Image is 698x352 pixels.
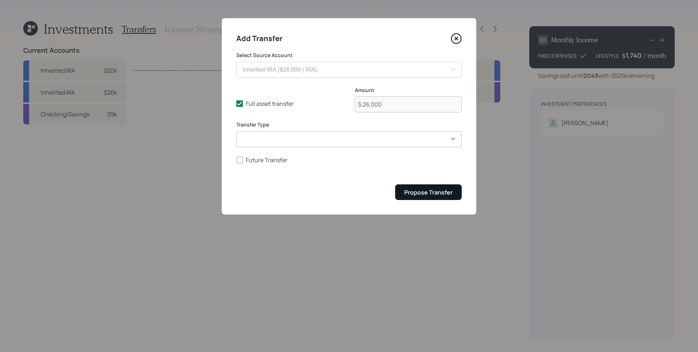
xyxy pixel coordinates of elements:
[404,188,453,196] div: Propose Transfer
[236,33,282,44] h4: Add Transfer
[395,184,462,200] button: Propose Transfer
[236,52,462,59] label: Select Source Account
[236,121,462,128] label: Transfer Type
[355,87,462,94] label: Amount
[236,100,343,108] label: Full asset transfer
[236,156,462,164] label: Future Transfer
